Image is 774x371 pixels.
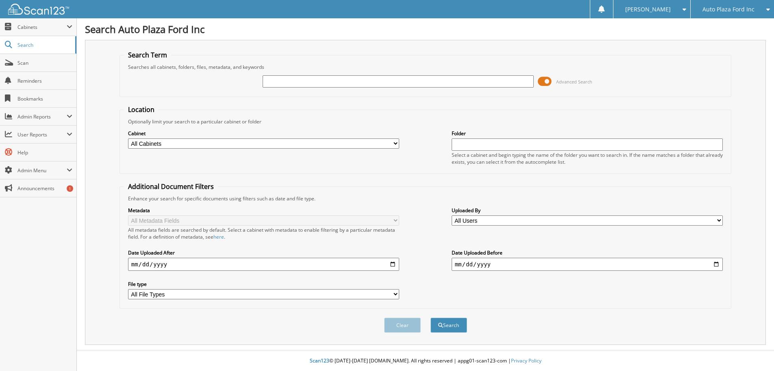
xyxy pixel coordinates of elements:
[384,318,421,333] button: Clear
[124,50,171,59] legend: Search Term
[452,249,723,256] label: Date Uploaded Before
[17,24,67,31] span: Cabinets
[310,357,329,364] span: Scan123
[128,207,400,214] label: Metadata
[77,351,774,371] div: © [DATE]-[DATE] [DOMAIN_NAME]. All rights reserved | appg01-scan123-com |
[85,22,766,36] h1: Search Auto Plaza Ford Inc
[452,151,723,165] div: Select a cabinet and begin typing the name of the folder you want to search in. If the name match...
[124,105,159,114] legend: Location
[17,113,67,120] span: Admin Reports
[452,130,723,137] label: Folder
[17,59,72,66] span: Scan
[556,79,592,85] span: Advanced Search
[213,233,224,240] a: here
[128,281,400,288] label: File type
[17,167,67,174] span: Admin Menu
[17,42,71,48] span: Search
[17,185,72,192] span: Announcements
[452,258,723,271] input: end
[124,182,218,191] legend: Additional Document Filters
[625,7,671,12] span: [PERSON_NAME]
[17,131,67,138] span: User Reports
[124,118,727,125] div: Optionally limit your search to a particular cabinet or folder
[702,7,754,12] span: Auto Plaza Ford Inc
[124,195,727,202] div: Enhance your search for specific documents using filters such as date and file type.
[733,332,774,371] iframe: Chat Widget
[17,77,72,84] span: Reminders
[17,149,72,156] span: Help
[17,95,72,102] span: Bookmarks
[511,357,541,364] a: Privacy Policy
[430,318,467,333] button: Search
[67,185,73,192] div: 1
[128,258,400,271] input: start
[128,249,400,256] label: Date Uploaded After
[8,4,69,15] img: scan123-logo-white.svg
[452,207,723,214] label: Uploaded By
[128,226,400,240] div: All metadata fields are searched by default. Select a cabinet with metadata to enable filtering b...
[128,130,400,137] label: Cabinet
[124,64,727,70] div: Searches all cabinets, folders, files, metadata, and keywords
